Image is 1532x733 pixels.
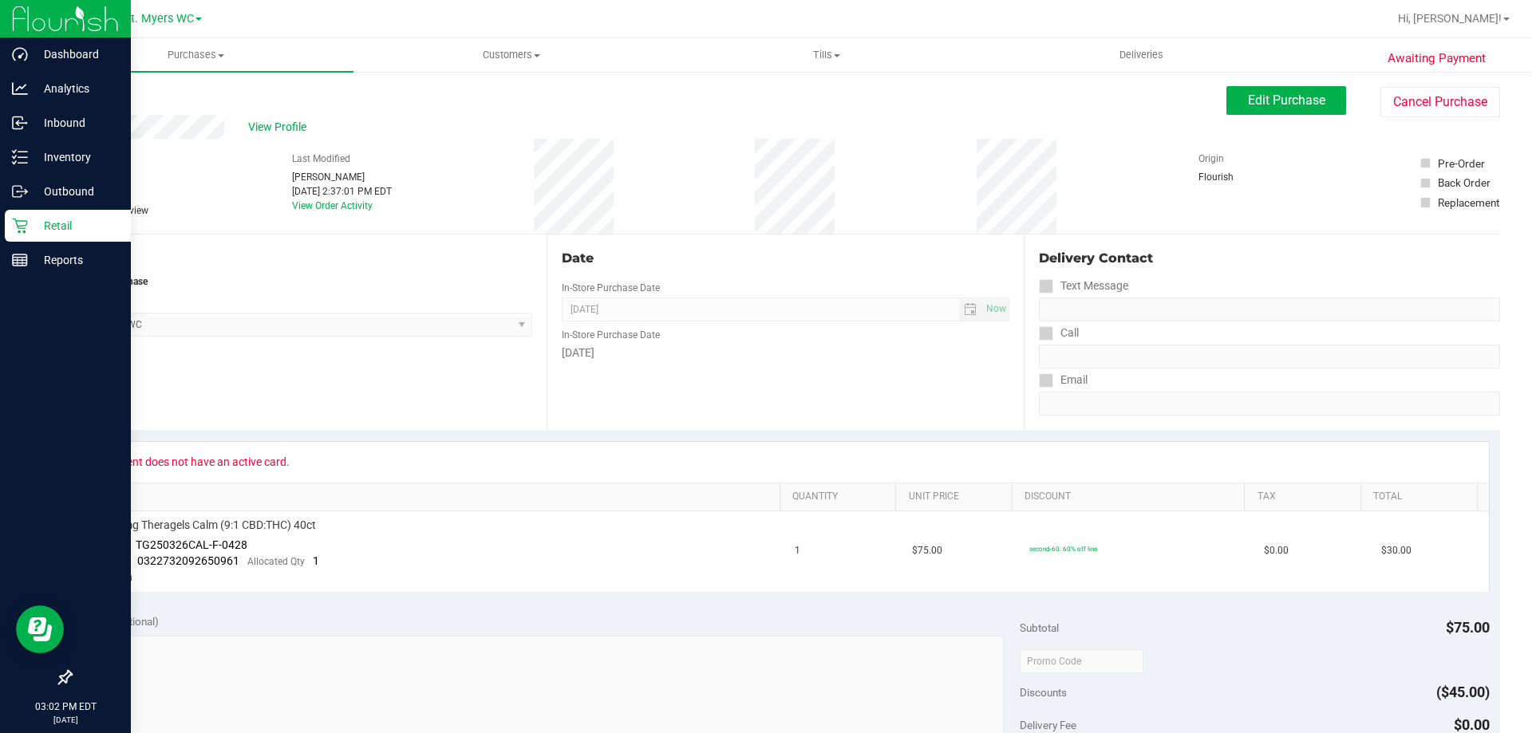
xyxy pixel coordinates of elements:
[28,216,124,235] p: Retail
[313,554,319,567] span: 1
[1198,152,1224,166] label: Origin
[1226,86,1346,115] button: Edit Purchase
[28,148,124,167] p: Inventory
[70,249,532,268] div: Location
[792,491,890,503] a: Quantity
[1039,298,1500,321] input: Format: (999) 999-9999
[12,81,28,97] inline-svg: Analytics
[1020,621,1059,634] span: Subtotal
[28,45,124,64] p: Dashboard
[12,252,28,268] inline-svg: Reports
[1039,321,1079,345] label: Call
[28,182,124,201] p: Outbound
[1381,543,1412,558] span: $30.00
[12,115,28,131] inline-svg: Inbound
[795,543,800,558] span: 1
[292,200,373,211] a: View Order Activity
[562,328,660,342] label: In-Store Purchase Date
[7,714,124,726] p: [DATE]
[247,556,305,567] span: Allocated Qty
[38,38,353,72] a: Purchases
[12,46,28,62] inline-svg: Dashboard
[1039,249,1500,268] div: Delivery Contact
[97,449,300,475] span: Patient does not have an active card.
[1398,12,1502,25] span: Hi, [PERSON_NAME]!
[1264,543,1289,558] span: $0.00
[1029,545,1097,553] span: second-60: 60% off line
[292,170,392,184] div: [PERSON_NAME]
[1436,684,1490,700] span: ($45.00)
[1258,491,1355,503] a: Tax
[1039,368,1088,392] label: Email
[1438,156,1485,171] div: Pre-Order
[1020,678,1067,707] span: Discounts
[1248,93,1325,108] span: Edit Purchase
[292,152,350,166] label: Last Modified
[984,38,1299,72] a: Deliveries
[1438,175,1491,191] div: Back Order
[124,12,194,26] span: Ft. Myers WC
[912,543,942,558] span: $75.00
[28,250,124,270] p: Reports
[1438,195,1499,211] div: Replacement
[28,79,124,98] p: Analytics
[669,48,983,62] span: Tills
[248,119,312,136] span: View Profile
[92,518,316,533] span: SW 10mg Theragels Calm (9:1 CBD:THC) 40ct
[1380,87,1500,117] button: Cancel Purchase
[562,281,660,295] label: In-Store Purchase Date
[353,38,669,72] a: Customers
[12,183,28,199] inline-svg: Outbound
[669,38,984,72] a: Tills
[136,538,247,551] span: TG250326CAL-F-0428
[137,554,239,567] span: 0322732092650961
[1020,649,1143,673] input: Promo Code
[1039,345,1500,368] input: Format: (999) 999-9999
[7,700,124,714] p: 03:02 PM EDT
[292,184,392,199] div: [DATE] 2:37:01 PM EDT
[12,149,28,165] inline-svg: Inventory
[1020,719,1076,731] span: Delivery Fee
[1373,491,1471,503] a: Total
[16,605,64,653] iframe: Resource center
[909,491,1006,503] a: Unit Price
[562,249,1009,268] div: Date
[1098,48,1185,62] span: Deliveries
[38,48,353,62] span: Purchases
[1198,170,1278,184] div: Flourish
[1388,49,1486,68] span: Awaiting Payment
[94,491,773,503] a: SKU
[354,48,668,62] span: Customers
[562,345,1009,361] div: [DATE]
[28,113,124,132] p: Inbound
[1039,274,1128,298] label: Text Message
[1446,619,1490,636] span: $75.00
[12,218,28,234] inline-svg: Retail
[1025,491,1238,503] a: Discount
[1454,716,1490,733] span: $0.00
